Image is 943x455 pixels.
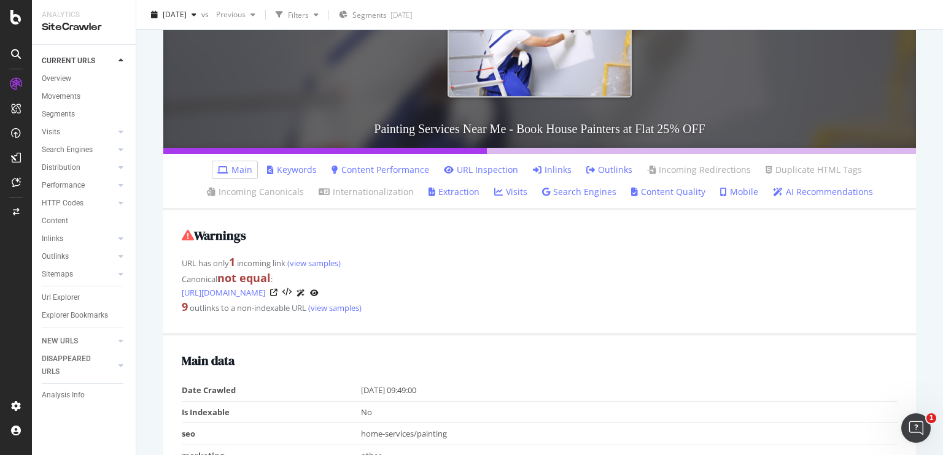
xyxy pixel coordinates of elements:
[42,161,115,174] a: Distribution
[42,55,95,67] div: CURRENT URLS
[352,10,387,20] span: Segments
[217,270,271,285] strong: not equal
[182,299,898,315] div: outlinks to a non-indexable URL
[42,389,127,402] a: Analysis Info
[390,10,413,20] div: [DATE]
[42,143,93,156] div: Search Engines
[182,299,188,314] strong: 9
[42,72,127,85] a: Overview
[146,5,201,25] button: [DATE]
[647,164,751,176] a: Incoming Redirections
[42,215,127,227] a: Content
[217,164,252,176] a: Main
[182,401,361,423] td: Is Indexable
[361,401,898,423] td: No
[229,254,235,269] strong: 1
[720,186,758,198] a: Mobile
[42,353,104,378] div: DISAPPEARED URLS
[319,186,414,198] a: Internationalization
[182,380,361,401] td: Date Crawled
[42,108,127,121] a: Segments
[42,20,126,34] div: SiteCrawler
[42,90,127,103] a: Movements
[42,179,85,192] div: Performance
[182,423,361,445] td: seo
[310,286,319,299] a: URL Inspection
[201,9,211,20] span: vs
[42,108,75,121] div: Segments
[332,164,429,176] a: Content Performance
[773,186,873,198] a: AI Recommendations
[182,229,898,242] h2: Warnings
[42,10,126,20] div: Analytics
[42,353,115,378] a: DISAPPEARED URLS
[42,55,115,67] a: CURRENT URLS
[163,110,916,148] h3: Painting Services Near Me - Book House Painters at Flat 25% OFF
[42,232,63,245] div: Inlinks
[901,413,931,443] iframe: Intercom live chat
[211,5,260,25] button: Previous
[42,197,115,210] a: HTTP Codes
[494,186,527,198] a: Visits
[42,291,80,304] div: Url Explorer
[42,126,115,139] a: Visits
[42,268,73,281] div: Sitemaps
[42,335,78,348] div: NEW URLS
[42,90,80,103] div: Movements
[533,164,572,176] a: Inlinks
[334,5,417,25] button: Segments[DATE]
[42,143,115,156] a: Search Engines
[444,164,518,176] a: URL Inspection
[42,389,85,402] div: Analysis Info
[267,164,317,176] a: Keywords
[42,72,71,85] div: Overview
[766,164,862,176] a: Duplicate HTML Tags
[207,186,304,198] a: Incoming Canonicals
[42,291,127,304] a: Url Explorer
[361,423,898,445] td: home-services/painting
[42,250,115,263] a: Outlinks
[282,288,292,297] button: View HTML Source
[631,186,705,198] a: Content Quality
[163,9,187,20] span: 2025 Aug. 4th
[926,413,936,423] span: 1
[182,254,898,270] div: URL has only incoming link
[42,268,115,281] a: Sitemaps
[42,197,83,210] div: HTTP Codes
[182,354,898,367] h2: Main data
[42,232,115,245] a: Inlinks
[42,215,68,227] div: Content
[285,258,341,269] a: (view samples)
[182,286,265,299] a: [URL][DOMAIN_NAME]
[271,5,324,25] button: Filters
[42,179,115,192] a: Performance
[42,309,127,322] a: Explorer Bookmarks
[288,9,309,20] div: Filters
[42,309,108,322] div: Explorer Bookmarks
[182,270,898,299] div: Canonical :
[542,186,616,198] a: Search Engines
[586,164,632,176] a: Outlinks
[306,302,362,313] a: (view samples)
[361,380,898,401] td: [DATE] 09:49:00
[270,289,277,296] a: Visit Online Page
[42,250,69,263] div: Outlinks
[42,335,115,348] a: NEW URLS
[429,186,479,198] a: Extraction
[211,9,246,20] span: Previous
[42,126,60,139] div: Visits
[297,286,305,299] a: AI Url Details
[42,161,80,174] div: Distribution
